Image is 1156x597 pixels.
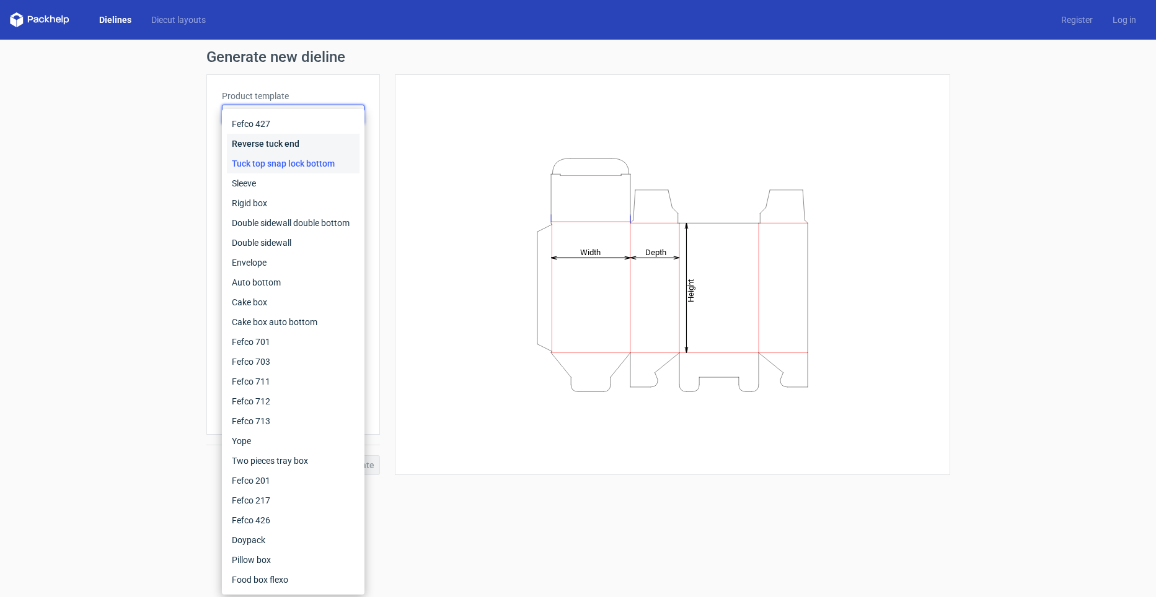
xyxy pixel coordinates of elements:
div: Envelope [227,253,360,272]
a: Register [1051,14,1103,26]
div: Auto bottom [227,272,360,292]
div: Fefco 201 [227,471,360,490]
div: Fefco 701 [227,332,360,352]
div: Double sidewall double bottom [227,213,360,233]
div: Cake box [227,292,360,312]
div: Doypack [227,530,360,550]
div: Sleeve [227,173,360,193]
div: Double sidewall [227,233,360,253]
div: Food box flexo [227,570,360,590]
a: Diecut layouts [141,14,216,26]
div: Tuck top snap lock bottom [227,154,360,173]
div: Fefco 712 [227,391,360,411]
label: Product template [222,90,364,102]
div: Fefco 703 [227,352,360,372]
tspan: Depth [645,247,666,256]
div: Fefco 217 [227,490,360,510]
div: Reverse tuck end [227,134,360,154]
div: Fefco 713 [227,411,360,431]
tspan: Height [686,279,695,302]
h1: Generate new dieline [206,50,950,64]
tspan: Width [580,247,600,256]
div: Fefco 711 [227,372,360,391]
div: Fefco 426 [227,510,360,530]
a: Log in [1103,14,1146,26]
div: Cake box auto bottom [227,312,360,332]
div: Fefco 427 [227,114,360,134]
div: Yope [227,431,360,451]
a: Dielines [89,14,141,26]
div: Rigid box [227,193,360,213]
div: Two pieces tray box [227,451,360,471]
div: Pillow box [227,550,360,570]
span: Tuck top snap lock bottom [227,108,350,121]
